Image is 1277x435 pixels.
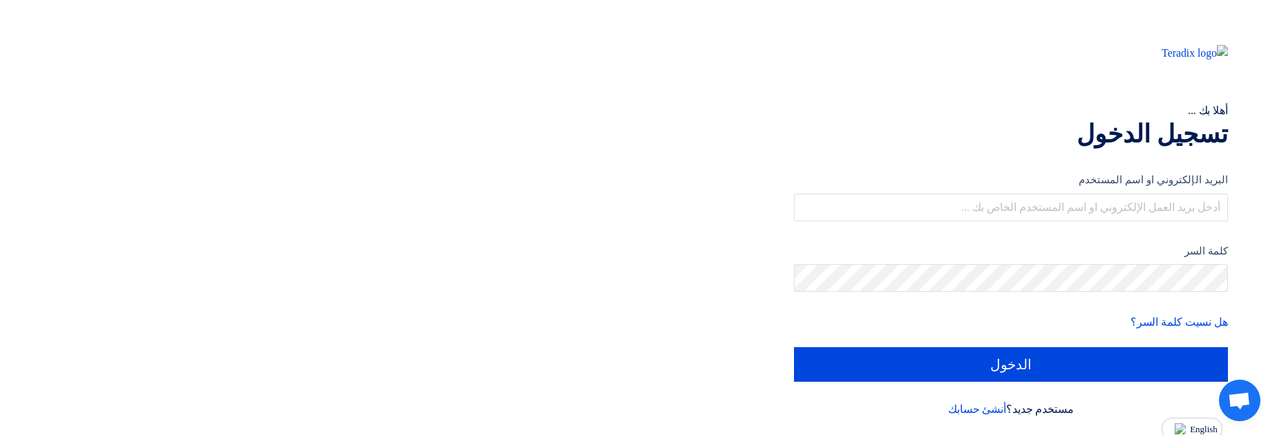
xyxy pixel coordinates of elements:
a: هل نسيت كلمة السر؟ [1131,316,1228,328]
div: مستخدم جديد؟ [794,401,1228,418]
input: أدخل بريد العمل الإلكتروني او اسم المستخدم الخاص بك ... [794,194,1228,221]
div: أهلا بك ... [794,102,1228,119]
label: البريد الإلكتروني او اسم المستخدم [794,172,1228,188]
img: Teradix logo [1139,45,1228,62]
label: كلمة السر [794,243,1228,259]
a: أنشئ حسابك [948,403,1006,415]
input: الدخول [794,347,1228,382]
h1: تسجيل الدخول [794,119,1228,149]
img: en-US.png [1171,423,1186,434]
div: Open chat [1219,380,1260,421]
span: English [1190,425,1218,434]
